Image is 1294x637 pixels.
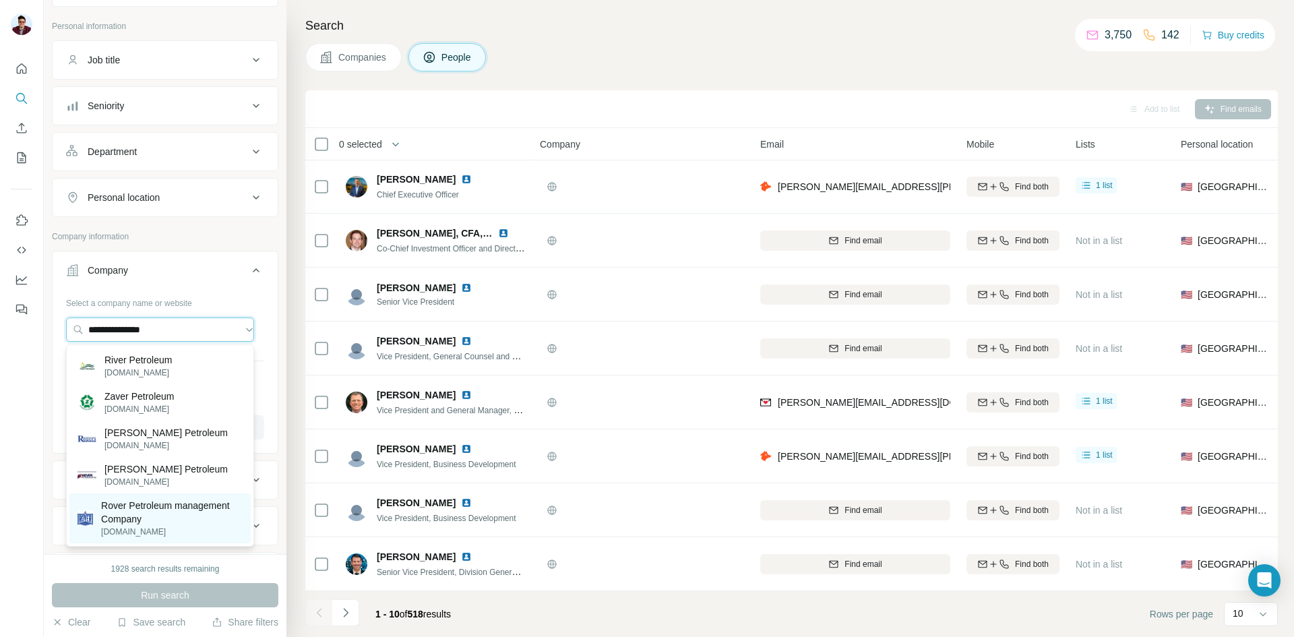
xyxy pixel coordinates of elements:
[461,551,472,562] img: LinkedIn logo
[66,292,264,309] div: Select a company name or website
[966,231,1059,251] button: Find both
[966,392,1059,413] button: Find both
[1198,342,1270,355] span: [GEOGRAPHIC_DATA]
[844,558,882,570] span: Find email
[11,57,32,81] button: Quick start
[88,264,128,277] div: Company
[78,393,96,412] img: Zaver Petroleum
[88,145,137,158] div: Department
[377,496,456,510] span: [PERSON_NAME]
[1096,449,1113,461] span: 1 list
[844,235,882,247] span: Find email
[966,500,1059,520] button: Find both
[844,342,882,355] span: Find email
[377,173,456,186] span: [PERSON_NAME]
[461,497,472,508] img: LinkedIn logo
[11,297,32,322] button: Feedback
[11,146,32,170] button: My lists
[1076,559,1122,570] span: Not in a list
[104,476,228,488] p: [DOMAIN_NAME]
[346,553,367,575] img: Avatar
[1233,607,1243,620] p: 10
[1181,396,1192,409] span: 🇺🇸
[1198,557,1270,571] span: [GEOGRAPHIC_DATA]
[88,99,124,113] div: Seniority
[332,599,359,626] button: Navigate to next page
[52,20,278,32] p: Personal information
[760,231,950,251] button: Find email
[377,566,553,577] span: Senior Vice President, Division General Manager
[78,510,93,526] img: Rover Petroleum management Company
[377,514,516,523] span: Vice President, Business Development
[377,550,456,564] span: [PERSON_NAME]
[760,180,771,193] img: provider hunter logo
[1076,235,1122,246] span: Not in a list
[346,338,367,359] img: Avatar
[377,442,456,456] span: [PERSON_NAME]
[760,284,950,305] button: Find email
[760,554,950,574] button: Find email
[377,351,547,361] span: Vice President, General Counsel and Secretary
[1198,288,1270,301] span: [GEOGRAPHIC_DATA]
[53,181,278,214] button: Personal location
[1202,26,1264,44] button: Buy credits
[377,404,564,415] span: Vice President and General Manager, North Division
[1076,138,1095,151] span: Lists
[1198,396,1270,409] span: [GEOGRAPHIC_DATA]
[111,563,220,575] div: 1928 search results remaining
[346,446,367,467] img: Avatar
[104,353,172,367] p: River Petroleum
[1105,27,1132,43] p: 3,750
[461,174,472,185] img: LinkedIn logo
[101,499,243,526] p: Rover Petroleum management Company
[1015,450,1049,462] span: Find both
[88,53,120,67] div: Job title
[844,504,882,516] span: Find email
[104,390,174,403] p: Zaver Petroleum
[1015,181,1049,193] span: Find both
[1096,395,1113,407] span: 1 list
[377,334,456,348] span: [PERSON_NAME]
[1015,396,1049,408] span: Find both
[1015,235,1049,247] span: Find both
[1181,342,1192,355] span: 🇺🇸
[11,238,32,262] button: Use Surfe API
[53,44,278,76] button: Job title
[11,13,32,35] img: Avatar
[53,510,278,542] button: HQ location
[498,228,509,239] img: LinkedIn logo
[461,444,472,454] img: LinkedIn logo
[966,138,994,151] span: Mobile
[1181,450,1192,463] span: 🇺🇸
[377,190,459,200] span: Chief Executive Officer
[1181,180,1192,193] span: 🇺🇸
[1015,342,1049,355] span: Find both
[377,388,456,402] span: [PERSON_NAME]
[461,336,472,346] img: LinkedIn logo
[375,609,451,619] span: results
[78,429,96,448] img: Rogers Petroleum
[377,228,505,239] span: [PERSON_NAME], CFA, CPA
[1181,234,1192,247] span: 🇺🇸
[1198,504,1270,517] span: [GEOGRAPHIC_DATA]
[1015,289,1049,301] span: Find both
[104,439,228,452] p: [DOMAIN_NAME]
[78,466,96,485] img: Wever Petroleum
[1198,234,1270,247] span: [GEOGRAPHIC_DATA]
[1161,27,1179,43] p: 142
[1076,289,1122,300] span: Not in a list
[346,284,367,305] img: Avatar
[53,464,278,496] button: Industry
[11,268,32,292] button: Dashboard
[117,615,185,629] button: Save search
[966,554,1059,574] button: Find both
[11,208,32,233] button: Use Surfe on LinkedIn
[1015,504,1049,516] span: Find both
[966,177,1059,197] button: Find both
[346,392,367,413] img: Avatar
[346,230,367,251] img: Avatar
[760,396,771,409] img: provider findymail logo
[377,281,456,295] span: [PERSON_NAME]
[441,51,472,64] span: People
[540,138,580,151] span: Company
